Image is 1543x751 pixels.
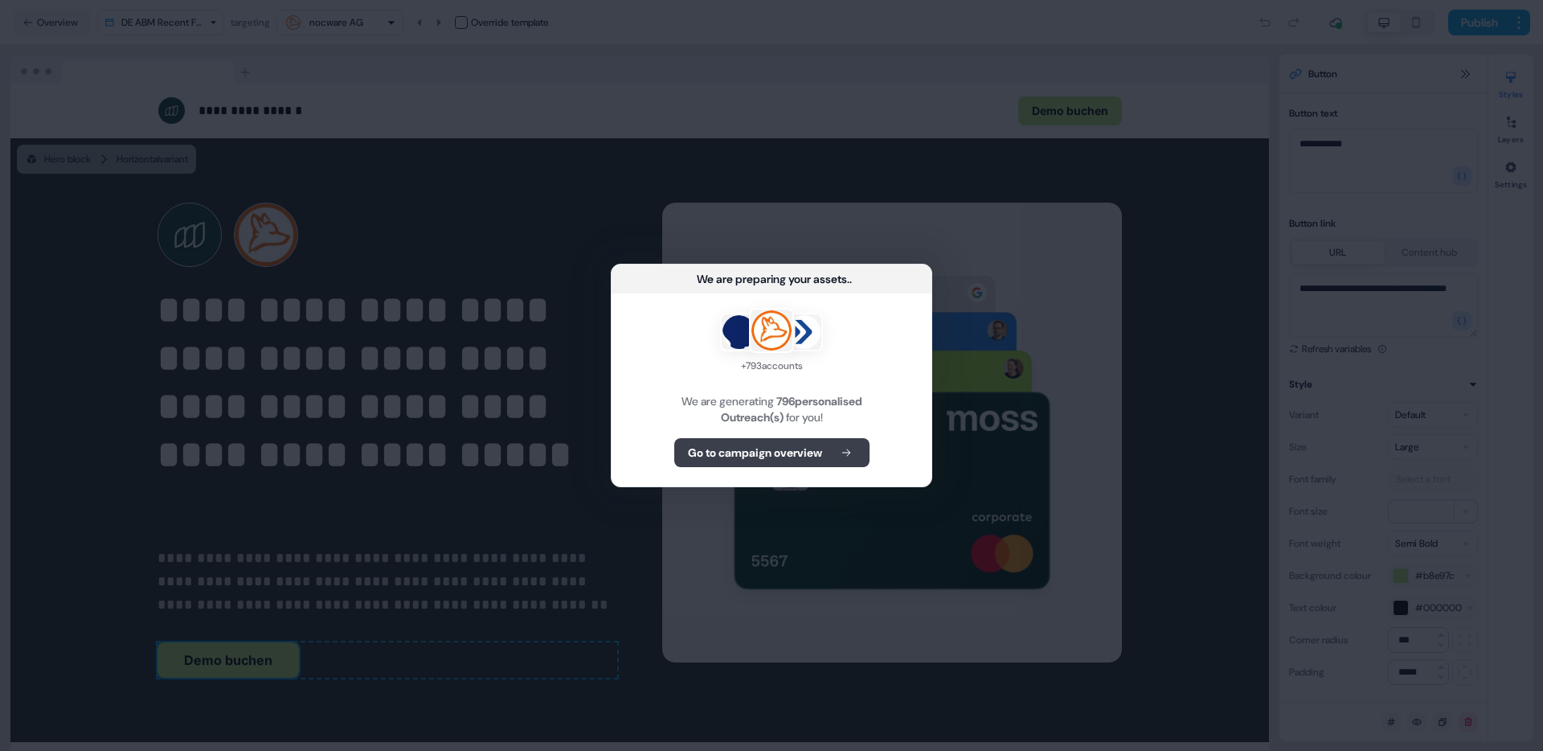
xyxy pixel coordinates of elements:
div: ... [847,271,852,287]
div: + 793 accounts [720,358,823,374]
div: We are generating for you! [631,393,912,425]
button: Go to campaign overview [674,438,870,467]
b: Go to campaign overview [688,445,822,461]
b: 796 personalised Outreach(s) [721,394,862,425]
div: We are preparing your assets [697,271,847,287]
